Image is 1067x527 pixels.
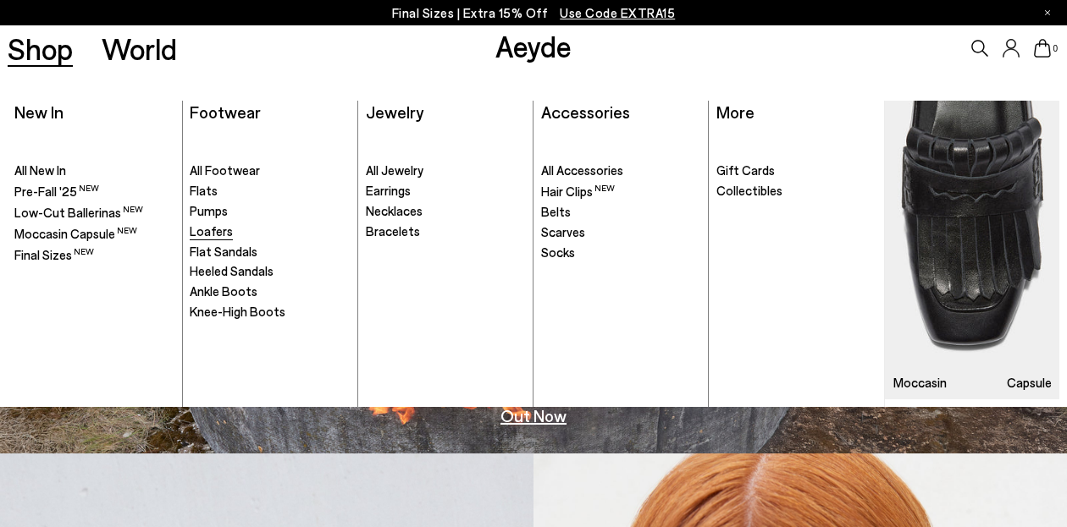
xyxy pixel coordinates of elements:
span: All New In [14,162,66,178]
a: Necklaces [366,203,526,220]
a: Earrings [366,183,526,200]
span: 0 [1051,44,1059,53]
a: Socks [541,244,701,261]
a: All New In [14,162,174,179]
a: Moccasin Capsule [14,225,174,243]
a: Gift Cards [716,162,877,179]
a: Knee-High Boots [190,304,350,321]
a: Jewelry [366,102,423,122]
a: Flats [190,183,350,200]
span: Pre-Fall '25 [14,184,99,199]
span: Hair Clips [541,184,615,199]
span: Ankle Boots [190,283,257,299]
img: Mobile_e6eede4d-78b8-4bd1-ae2a-4197e375e133_900x.jpg [885,101,1059,399]
a: More [716,102,755,122]
span: Heeled Sandals [190,263,274,278]
a: Hair Clips [541,183,701,200]
span: Navigate to /collections/ss25-final-sizes [560,5,675,20]
a: Belts [541,204,701,221]
span: Socks [541,244,575,260]
a: Collectibles [716,183,877,200]
a: Scarves [541,224,701,241]
span: Necklaces [366,203,423,218]
span: Knee-High Boots [190,304,285,319]
a: 0 [1034,39,1051,58]
span: Earrings [366,183,411,198]
span: Pumps [190,203,228,218]
span: Gift Cards [716,162,775,178]
a: Loafers [190,223,350,240]
a: All Footwear [190,162,350,179]
a: Final Sizes [14,246,174,264]
span: All Footwear [190,162,260,178]
span: Final Sizes [14,247,94,262]
span: Collectibles [716,183,782,198]
a: Pre-Fall '25 [14,183,174,200]
a: Flat Sandals [190,244,350,261]
a: Moccasin Capsule [885,101,1059,399]
span: Flats [190,183,218,198]
a: Ankle Boots [190,283,350,300]
span: All Accessories [541,162,623,178]
a: Aeyde [495,28,572,63]
a: Shop [8,34,73,63]
a: Bracelets [366,223,526,240]
span: Flat Sandals [190,244,257,259]
h3: Capsule [1007,376,1052,389]
h3: Moccasin [893,376,947,389]
a: Footwear [190,102,261,122]
span: Belts [541,204,571,219]
span: All Jewelry [366,162,423,178]
span: Low-Cut Ballerinas [14,205,143,220]
a: Accessories [541,102,630,122]
a: Out Now [500,407,567,424]
a: New In [14,102,64,122]
a: World [102,34,177,63]
a: All Jewelry [366,162,526,179]
span: Bracelets [366,223,420,239]
a: Pumps [190,203,350,220]
span: Loafers [190,223,233,239]
a: Low-Cut Ballerinas [14,204,174,222]
a: Heeled Sandals [190,263,350,280]
a: All Accessories [541,162,701,179]
span: Scarves [541,224,585,239]
span: Moccasin Capsule [14,226,137,241]
p: Final Sizes | Extra 15% Off [392,3,676,24]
